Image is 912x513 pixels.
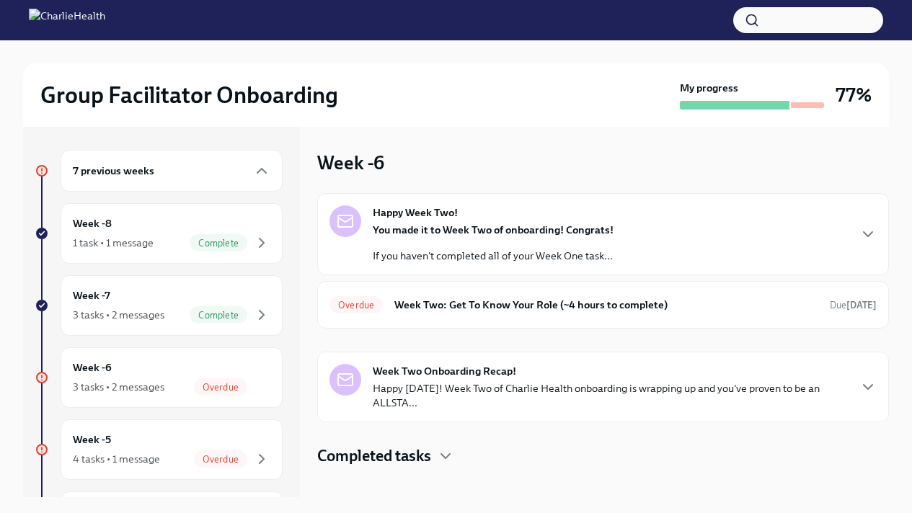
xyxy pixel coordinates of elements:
a: OverdueWeek Two: Get To Know Your Role (~4 hours to complete)Due[DATE] [329,293,877,316]
h3: Week -6 [317,150,384,176]
div: Completed tasks [317,445,889,467]
p: Happy [DATE]! Week Two of Charlie Health onboarding is wrapping up and you've proven to be an ALL... [373,381,848,410]
span: Overdue [194,382,247,393]
img: CharlieHealth [29,9,105,32]
div: 3 tasks • 2 messages [73,380,164,394]
div: 3 tasks • 2 messages [73,308,164,322]
a: Week -73 tasks • 2 messagesComplete [35,275,283,336]
strong: [DATE] [846,300,877,311]
div: 7 previous weeks [61,150,283,192]
span: Overdue [329,300,383,311]
div: 1 task • 1 message [73,236,154,250]
span: Due [830,300,877,311]
span: Complete [190,238,247,249]
strong: Happy Week Two! [373,205,458,220]
strong: Week Two Onboarding Recap! [373,364,516,378]
h6: Week -8 [73,215,112,231]
p: If you haven't completed all of your Week One task... [373,249,614,263]
span: Overdue [194,454,247,465]
h4: Completed tasks [317,445,431,467]
a: Week -54 tasks • 1 messageOverdue [35,419,283,480]
a: Week -81 task • 1 messageComplete [35,203,283,264]
strong: You made it to Week Two of onboarding! Congrats! [373,223,614,236]
span: July 21st, 2025 09:00 [830,298,877,312]
strong: My progress [680,81,738,95]
div: 4 tasks • 1 message [73,452,160,466]
h2: Group Facilitator Onboarding [40,81,338,110]
h3: 77% [836,82,872,108]
a: Week -63 tasks • 2 messagesOverdue [35,347,283,408]
h6: 7 previous weeks [73,163,154,179]
h6: Week -7 [73,287,110,303]
h6: Week -5 [73,432,111,447]
span: Complete [190,310,247,321]
h6: Week Two: Get To Know Your Role (~4 hours to complete) [394,297,818,313]
h6: Week -6 [73,360,112,375]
